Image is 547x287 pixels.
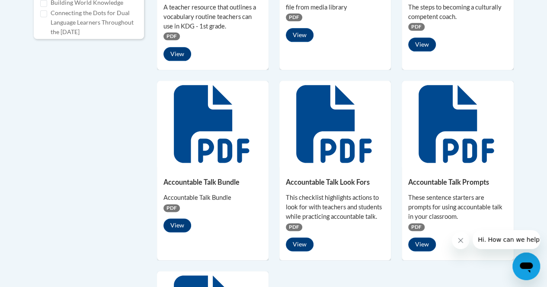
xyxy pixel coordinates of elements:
div: file from media library [286,3,384,12]
button: View [286,237,313,251]
span: PDF [163,32,180,40]
label: Connecting the Dots for Dual Language Learners Throughout the [DATE] [51,8,138,37]
label: Cox Campus Structured Literacy Certificate Exam [51,37,138,56]
div: This checklist highlights actions to look for with teachers and students while practicing account... [286,193,384,221]
button: View [163,47,191,61]
span: PDF [408,223,425,231]
div: A teacher resource that outlines a vocabulary routine teachers can use in KDG - 1st grade. [163,3,262,31]
iframe: Button to launch messaging window [512,252,540,280]
span: PDF [286,223,302,231]
h5: Accountable Talk Bundle [163,178,262,186]
span: PDF [286,13,302,21]
button: View [408,38,436,51]
h5: Accountable Talk Look Fors [286,178,384,186]
h5: Accountable Talk Prompts [408,178,507,186]
span: PDF [408,23,425,31]
button: View [286,28,313,42]
button: View [408,237,436,251]
div: These sentence starters are prompts for using accountable talk in your classroom. [408,193,507,221]
span: PDF [163,204,180,212]
iframe: Close message [452,232,469,249]
div: The steps to becoming a culturally competent coach. [408,3,507,22]
iframe: Message from company [473,230,540,249]
button: View [163,218,191,232]
div: Accountable Talk Bundle [163,193,262,202]
span: Hi. How can we help? [5,6,70,13]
